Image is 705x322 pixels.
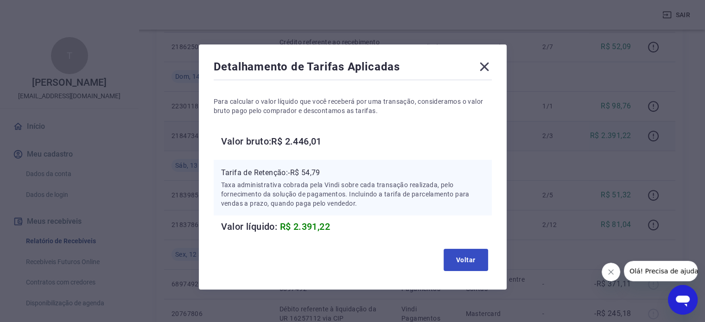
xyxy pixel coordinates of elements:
p: Taxa administrativa cobrada pela Vindi sobre cada transação realizada, pelo fornecimento da soluç... [221,180,484,208]
iframe: Botão para abrir a janela de mensagens [668,285,698,315]
p: Tarifa de Retenção: -R$ 54,79 [221,167,484,178]
iframe: Fechar mensagem [602,263,620,281]
button: Voltar [444,249,488,271]
span: Olá! Precisa de ajuda? [6,6,78,14]
h6: Valor líquido: [221,219,492,234]
span: R$ 2.391,22 [280,221,330,232]
h6: Valor bruto: R$ 2.446,01 [221,134,492,149]
p: Para calcular o valor líquido que você receberá por uma transação, consideramos o valor bruto pag... [214,97,492,115]
iframe: Mensagem da empresa [624,261,698,281]
div: Detalhamento de Tarifas Aplicadas [214,59,492,78]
